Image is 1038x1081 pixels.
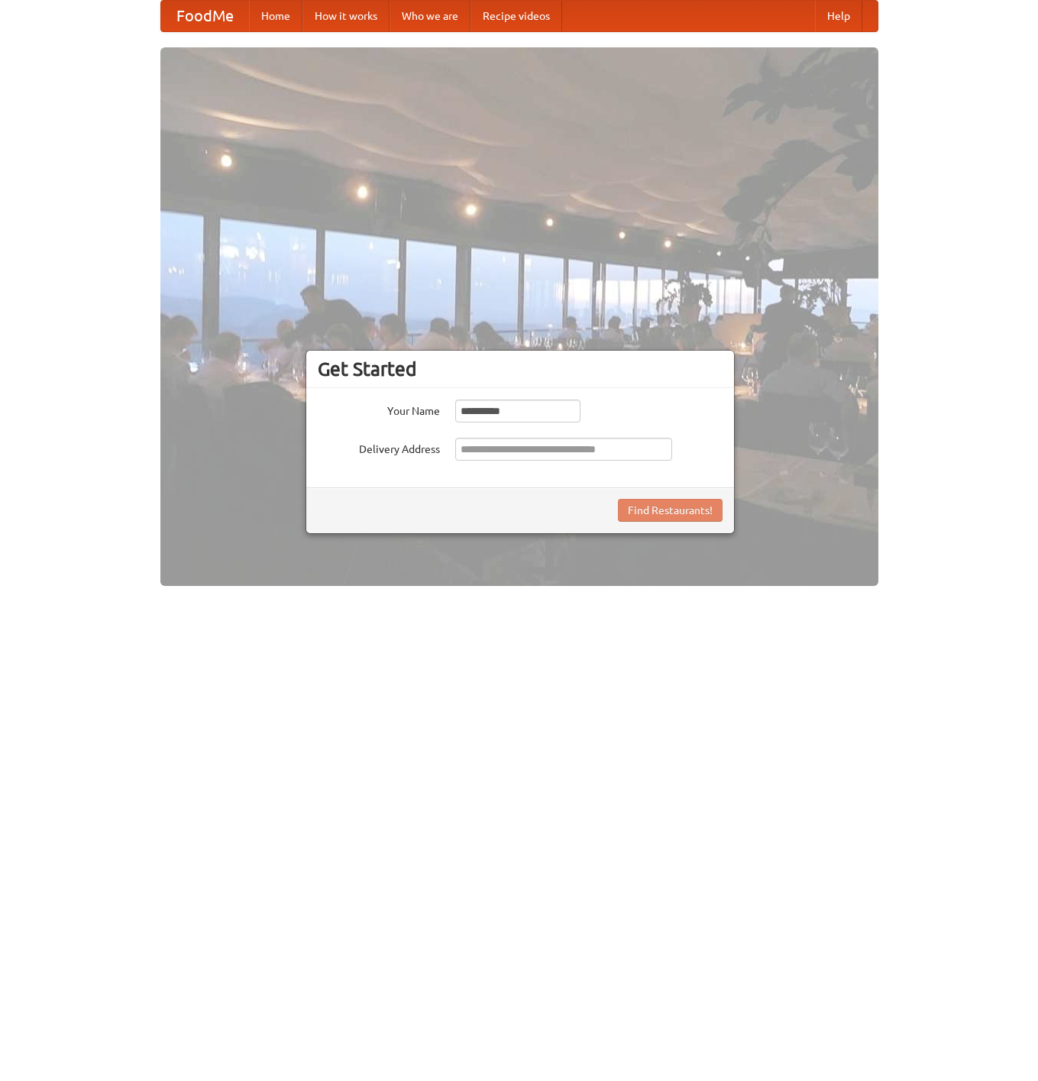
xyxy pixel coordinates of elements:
[318,438,440,457] label: Delivery Address
[390,1,470,31] a: Who we are
[815,1,862,31] a: Help
[161,1,249,31] a: FoodMe
[249,1,302,31] a: Home
[302,1,390,31] a: How it works
[318,358,723,380] h3: Get Started
[618,499,723,522] button: Find Restaurants!
[318,400,440,419] label: Your Name
[470,1,562,31] a: Recipe videos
